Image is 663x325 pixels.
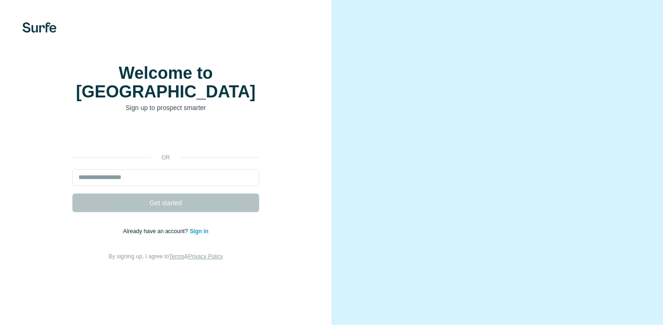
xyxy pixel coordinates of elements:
h1: Welcome to [GEOGRAPHIC_DATA] [72,64,259,101]
p: Sign up to prospect smarter [72,103,259,112]
a: Sign in [190,228,208,235]
a: Terms [169,253,184,260]
a: Privacy Policy [188,253,223,260]
span: By signing up, I agree to & [109,253,223,260]
p: or [151,153,181,162]
iframe: Botão "Fazer login com o Google" [68,126,264,147]
img: Surfe's logo [22,22,56,33]
span: Already have an account? [123,228,190,235]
